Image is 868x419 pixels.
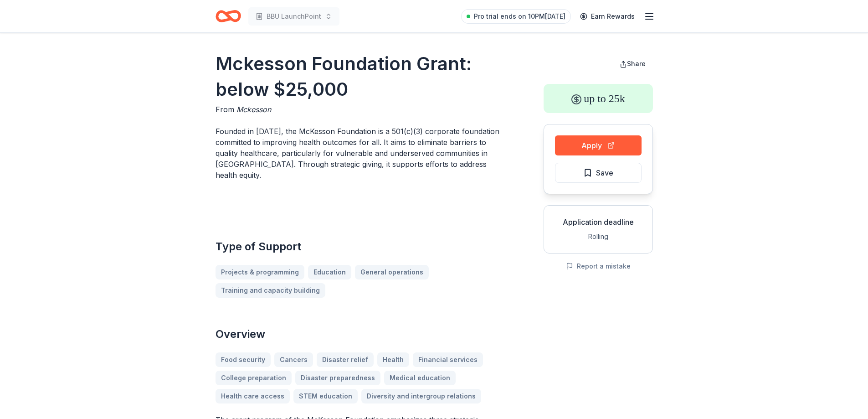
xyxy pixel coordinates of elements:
a: Pro trial ends on 10PM[DATE] [461,9,571,24]
span: BBU LaunchPoint [267,11,321,22]
span: Save [596,167,613,179]
a: Training and capacity building [216,283,325,298]
a: Projects & programming [216,265,304,279]
button: Save [555,163,642,183]
span: Pro trial ends on 10PM[DATE] [474,11,565,22]
span: Share [627,60,646,67]
div: Application deadline [551,217,645,228]
button: Share [612,55,653,73]
p: Founded in [DATE], the McKesson Foundation is a 501(c)(3) corporate foundation committed to impro... [216,126,500,181]
div: up to 25k [544,84,653,113]
h2: Overview [216,327,500,341]
button: Report a mistake [566,261,631,272]
h2: Type of Support [216,239,500,254]
a: General operations [355,265,429,279]
button: BBU LaunchPoint [248,7,339,26]
div: From [216,104,500,115]
a: Earn Rewards [575,8,640,25]
div: Rolling [551,231,645,242]
h1: Mckesson Foundation Grant: below $25,000 [216,51,500,102]
a: Education [308,265,351,279]
button: Apply [555,135,642,155]
span: Mckesson [236,105,271,114]
a: Home [216,5,241,27]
